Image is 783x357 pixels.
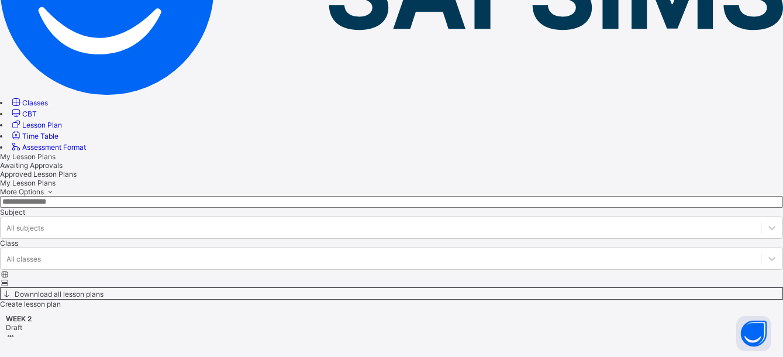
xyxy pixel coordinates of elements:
a: Time Table [10,132,58,140]
a: CBT [10,109,37,118]
div: All classes [6,254,41,263]
span: Classes [22,98,48,107]
span: Draft [6,323,22,332]
span: Time Table [22,132,58,140]
span: Assessment Format [22,143,86,152]
a: Assessment Format [10,143,86,152]
span: Lesson Plan [22,121,62,129]
span: CBT [22,109,37,118]
button: Open asap [736,316,771,351]
span: WEEK 2 [6,314,32,323]
a: Lesson Plan [10,121,62,129]
span: Downnload all lesson plans [13,290,104,298]
a: Classes [10,98,48,107]
div: All subjects [6,223,44,232]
